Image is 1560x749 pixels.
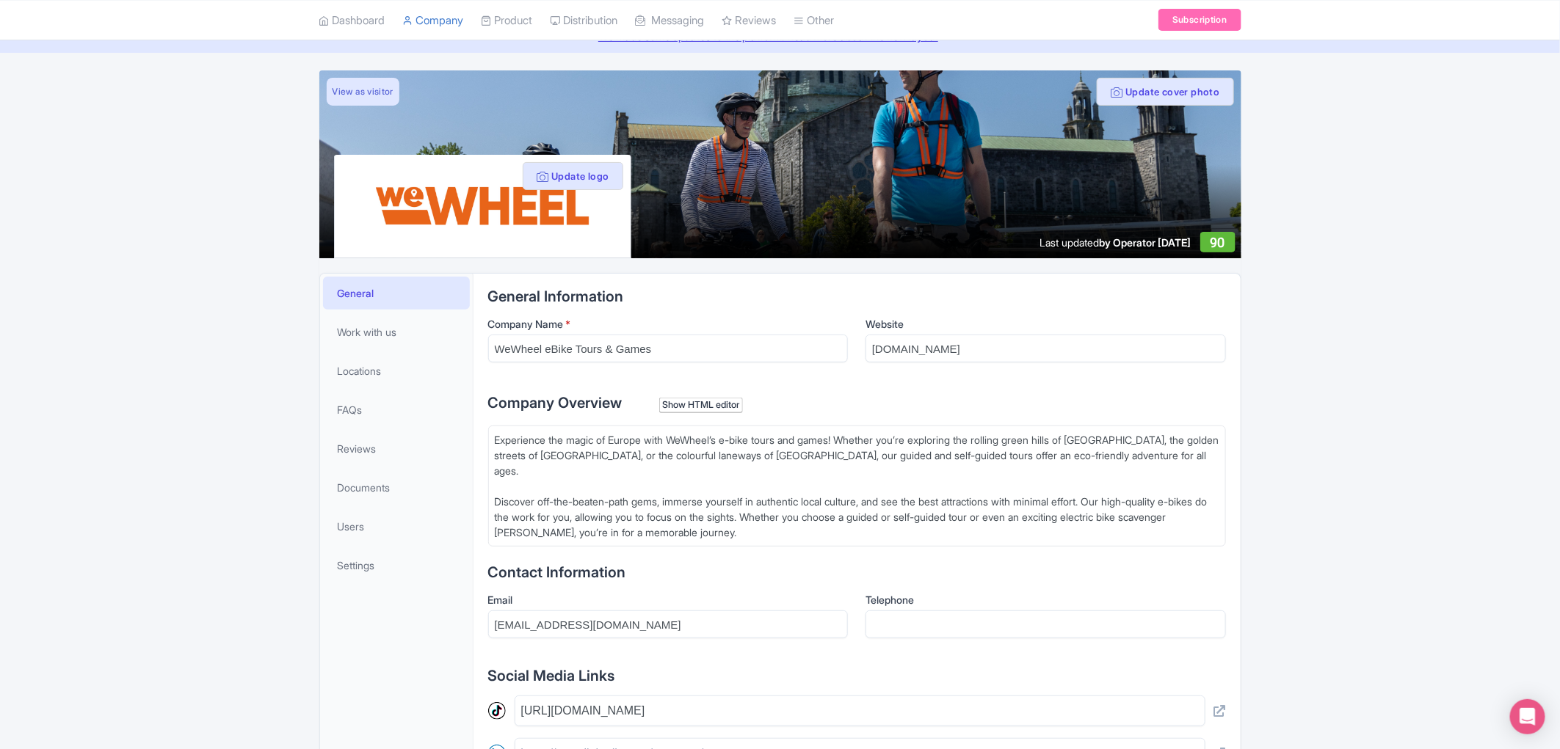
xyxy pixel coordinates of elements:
[323,549,470,582] a: Settings
[364,167,601,246] img: vwdl3hqryjhbq5h5hl0p.png
[1210,235,1225,250] span: 90
[338,363,382,379] span: Locations
[515,695,1205,726] input: https://www.tiktok.com/company_name
[338,558,375,573] span: Settings
[866,593,914,606] span: Telephone
[488,593,513,606] span: Email
[323,315,470,348] a: Work with us
[323,354,470,387] a: Locations
[1510,699,1545,734] div: Open Intercom Messenger
[1158,9,1241,31] a: Subscription
[338,519,365,534] span: Users
[488,564,1226,580] h2: Contact Information
[338,402,363,417] span: FAQs
[1097,78,1233,106] button: Update cover photo
[866,318,904,330] span: Website
[488,702,506,720] img: tiktok-round-01-ca200c7ba8d03f2cade56905edf8567d.svg
[488,394,623,412] span: Company Overview
[323,471,470,504] a: Documents
[338,441,377,456] span: Reviews
[323,432,470,465] a: Reviews
[1100,236,1191,249] span: by Operator [DATE]
[659,398,744,413] div: Show HTML editor
[323,510,470,543] a: Users
[327,78,399,106] a: View as visitor
[523,162,623,190] button: Update logo
[488,288,1226,304] h2: General Information
[338,324,397,340] span: Work with us
[338,285,374,301] span: General
[323,277,470,310] a: General
[1040,235,1191,250] div: Last updated
[488,318,564,330] span: Company Name
[488,668,1226,684] h2: Social Media Links
[323,393,470,426] a: FAQs
[338,480,391,495] span: Documents
[495,432,1219,540] div: Experience the magic of Europe with WeWheel’s e-bike tours and games! Whether you’re exploring th...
